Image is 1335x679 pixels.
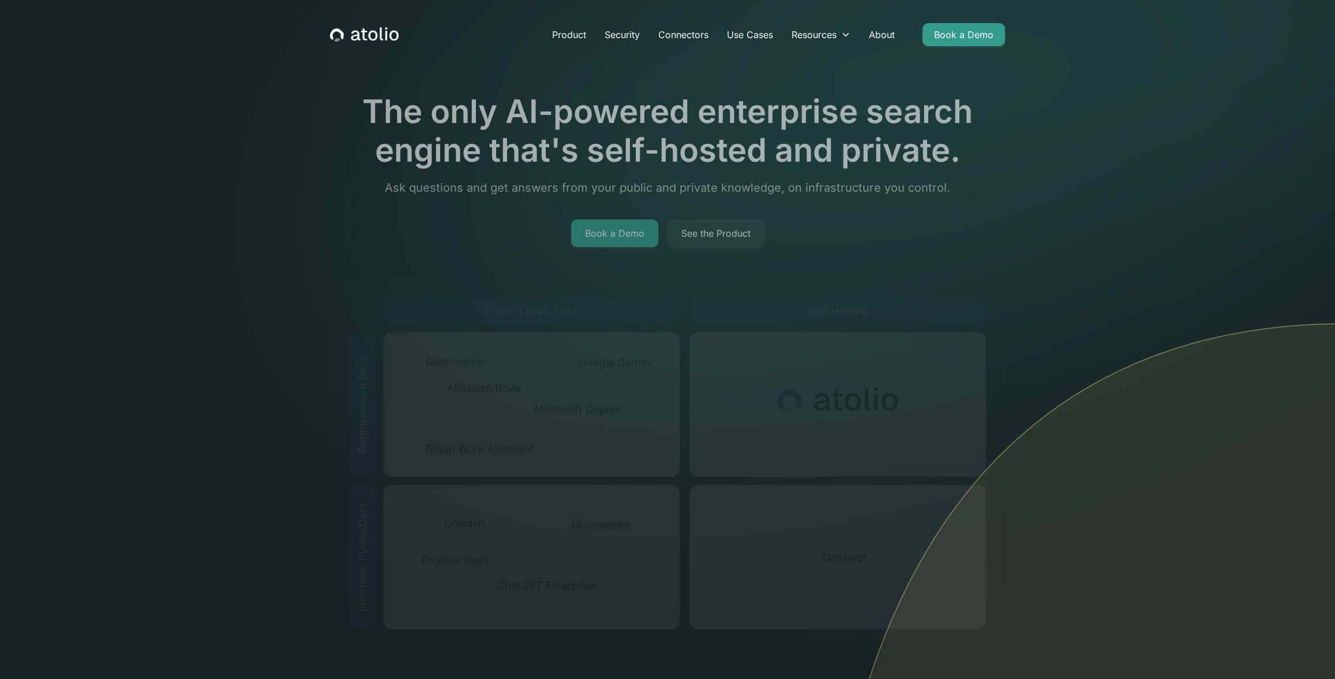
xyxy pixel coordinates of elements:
a: See the Product [667,219,764,247]
img: image [330,279,1005,648]
div: Resources [792,28,837,42]
a: Book a Demo [922,23,1005,46]
a: Book a Demo [571,219,658,247]
a: Security [595,23,649,46]
a: Connectors [649,23,718,46]
a: Use Cases [718,23,782,46]
a: About [860,23,904,46]
a: Product [543,23,595,46]
a: home [330,27,399,42]
p: Ask questions and get answers from your public and private knowledge, on infrastructure you control. [330,179,1005,196]
div: Resources [782,23,860,46]
h1: The only AI-powered enterprise search engine that's self-hosted and private. [330,92,1005,170]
